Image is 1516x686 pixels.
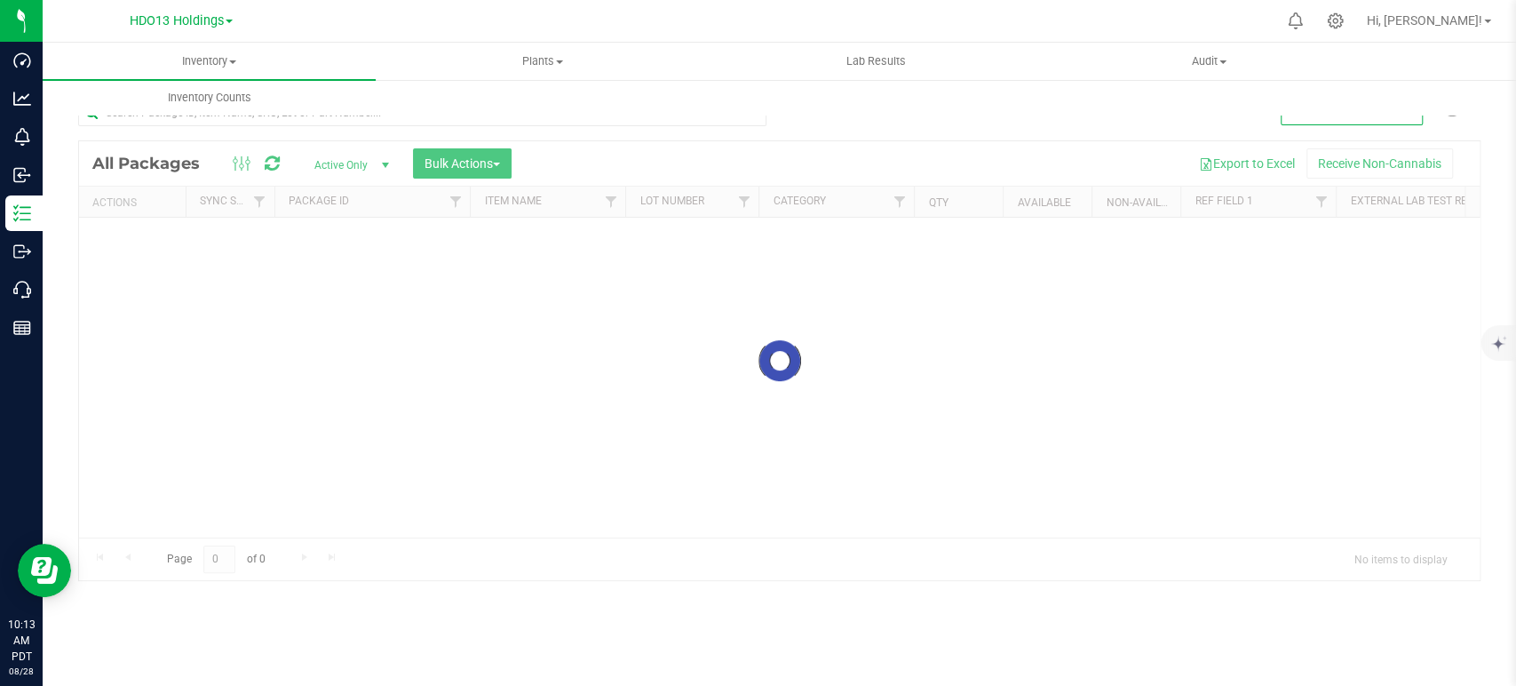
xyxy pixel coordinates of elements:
[710,43,1043,80] a: Lab Results
[376,43,709,80] a: Plants
[13,281,31,299] inline-svg: Call Center
[822,53,930,69] span: Lab Results
[1043,43,1376,80] a: Audit
[1367,13,1482,28] span: Hi, [PERSON_NAME]!
[144,90,275,106] span: Inventory Counts
[8,617,35,665] p: 10:13 AM PDT
[1044,53,1375,69] span: Audit
[13,166,31,184] inline-svg: Inbound
[43,53,376,69] span: Inventory
[130,13,224,28] span: HDO13 Holdings
[13,319,31,337] inline-svg: Reports
[18,544,71,597] iframe: Resource center
[13,90,31,108] inline-svg: Analytics
[377,53,708,69] span: Plants
[13,128,31,146] inline-svg: Monitoring
[1324,12,1346,29] div: Manage settings
[43,79,376,116] a: Inventory Counts
[13,243,31,260] inline-svg: Outbound
[13,52,31,69] inline-svg: Dashboard
[13,204,31,222] inline-svg: Inventory
[43,43,376,80] a: Inventory
[8,665,35,678] p: 08/28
